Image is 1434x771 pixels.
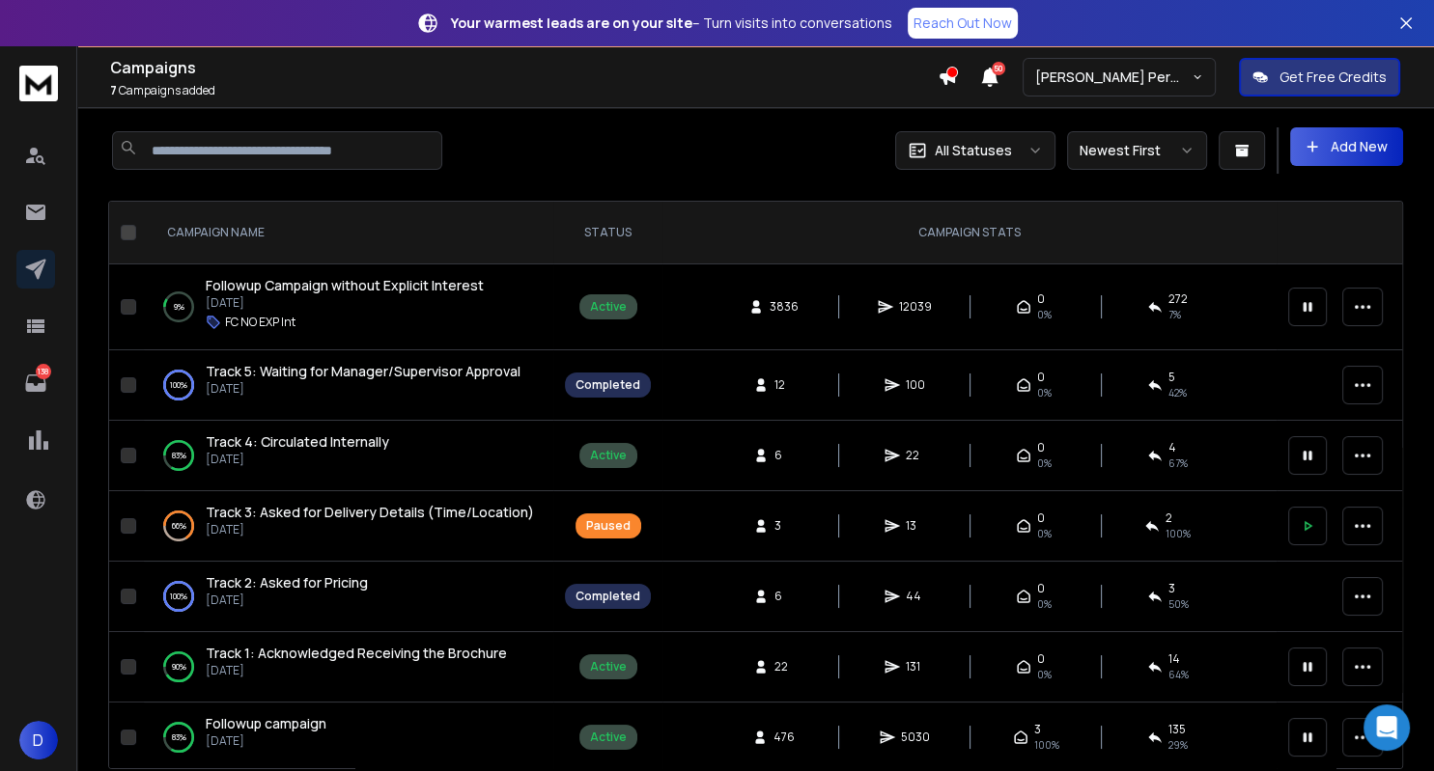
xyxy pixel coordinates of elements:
[451,14,892,33] p: – Turn visits into conversations
[1168,440,1176,455] span: 4
[1037,440,1045,455] span: 0
[1037,596,1052,612] span: 0%
[935,141,1012,160] p: All Statuses
[590,730,627,745] div: Active
[774,518,794,534] span: 3
[172,657,186,676] p: 90 %
[19,721,58,759] button: D
[144,562,553,632] td: 100%Track 2: Asked for Pricing[DATE]
[906,377,925,393] span: 100
[172,446,186,465] p: 83 %
[170,587,187,606] p: 100 %
[1168,667,1189,682] span: 64 %
[774,589,794,604] span: 6
[1239,58,1400,96] button: Get Free Credits
[206,573,368,592] a: Track 2: Asked for Pricing
[1168,737,1188,753] span: 29 %
[914,14,1012,33] p: Reach Out Now
[206,362,520,381] a: Track 5: Waiting for Manager/Supervisor Approval
[206,663,507,678] p: [DATE]
[225,315,295,330] p: FC NO EXP Int
[206,522,534,537] p: [DATE]
[110,56,938,79] h1: Campaigns
[906,448,925,463] span: 22
[144,421,553,491] td: 83%Track 4: Circulated Internally[DATE]
[992,62,1005,75] span: 50
[1290,127,1403,166] button: Add New
[1037,307,1052,322] span: 0%
[1067,131,1207,170] button: Newest First
[110,83,938,98] p: Campaigns added
[206,381,520,397] p: [DATE]
[1037,667,1052,682] span: 0%
[1037,651,1045,667] span: 0
[172,728,186,747] p: 83 %
[206,644,507,662] span: Track 1: Acknowledged Receiving the Brochure
[1034,737,1059,753] span: 100 %
[662,202,1277,264] th: CAMPAIGN STATS
[206,432,389,452] a: Track 4: Circulated Internally
[774,659,794,675] span: 22
[1168,722,1186,737] span: 135
[908,8,1018,39] a: Reach Out Now
[206,503,534,521] span: Track 3: Asked for Delivery Details (Time/Location)
[110,82,117,98] span: 7
[1168,581,1175,596] span: 3
[144,264,553,350] td: 9%Followup Campaign without Explicit Interest[DATE]FC NO EXP Int
[1166,526,1191,541] span: 100 %
[1037,385,1052,400] span: 0%
[206,452,389,467] p: [DATE]
[1168,385,1187,400] span: 42 %
[576,589,640,604] div: Completed
[553,202,662,264] th: STATUS
[206,295,484,311] p: [DATE]
[206,503,534,522] a: Track 3: Asked for Delivery Details (Time/Location)
[1168,291,1188,307] span: 272
[906,589,925,604] span: 44
[1168,307,1181,322] span: 7 %
[1168,651,1180,667] span: 14
[1034,722,1041,737] span: 3
[774,448,794,463] span: 6
[19,66,58,101] img: logo
[206,714,326,732] span: Followup campaign
[206,592,368,608] p: [DATE]
[899,299,932,315] span: 12039
[901,730,930,745] span: 5030
[1168,370,1175,385] span: 5
[1037,526,1052,541] span: 0%
[206,276,484,295] a: Followup Campaign without Explicit Interest
[206,362,520,380] span: Track 5: Waiting for Manager/Supervisor Approval
[1168,455,1188,471] span: 67 %
[206,573,368,592] span: Track 2: Asked for Pricing
[144,632,553,702] td: 90%Track 1: Acknowledged Receiving the Brochure[DATE]
[590,659,627,675] div: Active
[1168,596,1189,612] span: 50 %
[1279,68,1387,87] p: Get Free Credits
[906,518,925,534] span: 13
[451,14,692,32] strong: Your warmest leads are on your site
[144,202,553,264] th: CAMPAIGN NAME
[1037,581,1045,596] span: 0
[906,659,925,675] span: 131
[1037,455,1052,471] span: 0%
[170,375,187,395] p: 100 %
[144,491,553,562] td: 66%Track 3: Asked for Delivery Details (Time/Location)[DATE]
[773,730,795,745] span: 476
[1035,68,1192,87] p: [PERSON_NAME] Personal WorkSpace
[770,299,799,315] span: 3836
[174,297,184,317] p: 9 %
[1037,370,1045,385] span: 0
[206,733,326,749] p: [DATE]
[144,350,553,421] td: 100%Track 5: Waiting for Manager/Supervisor Approval[DATE]
[206,644,507,663] a: Track 1: Acknowledged Receiving the Brochure
[16,364,55,402] a: 138
[586,518,631,534] div: Paused
[206,276,484,294] span: Followup Campaign without Explicit Interest
[1037,291,1045,307] span: 0
[36,364,51,379] p: 138
[172,516,186,536] p: 66 %
[774,377,794,393] span: 12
